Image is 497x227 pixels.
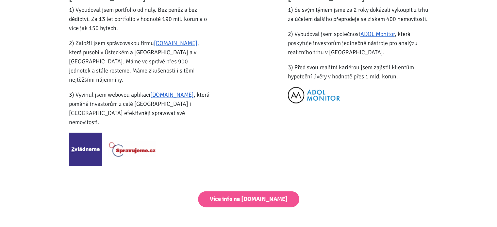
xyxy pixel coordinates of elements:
[69,39,209,84] p: 2) Založil jsem správcovskou firmu , která působí v Ústeckém a [GEOGRAPHIC_DATA] a v [GEOGRAPHIC_...
[154,40,197,47] a: [DOMAIN_NAME]
[198,191,299,207] a: Více info na [DOMAIN_NAME]
[69,5,209,33] p: 1) Vybudoval jsem portfolio od nuly. Bez peněz a bez dědictví. Za 13 let portfolio v hodnotě 190 ...
[150,91,194,98] a: [DOMAIN_NAME]
[69,90,209,127] p: 3) Vyvinul jsem webovou aplikaci , která pomáhá investorům z celé [GEOGRAPHIC_DATA] i [GEOGRAPHIC...
[288,29,428,57] p: 2) Vybudoval jsem společnost , která poskytuje investorům jedinečné nástroje pro analýzu realitní...
[360,30,395,38] a: ADOL Monitor
[288,63,428,81] p: 3) Před svou realitní kariérou jsem zajistil klientům hypoteční úvěry v hodnotě přes 1 mld. korun.
[288,5,428,24] p: 1) Se svým týmem jsme za 2 roky dokázali vykoupit z trhu za účelem dalšího přeprodeje se ziskem 4...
